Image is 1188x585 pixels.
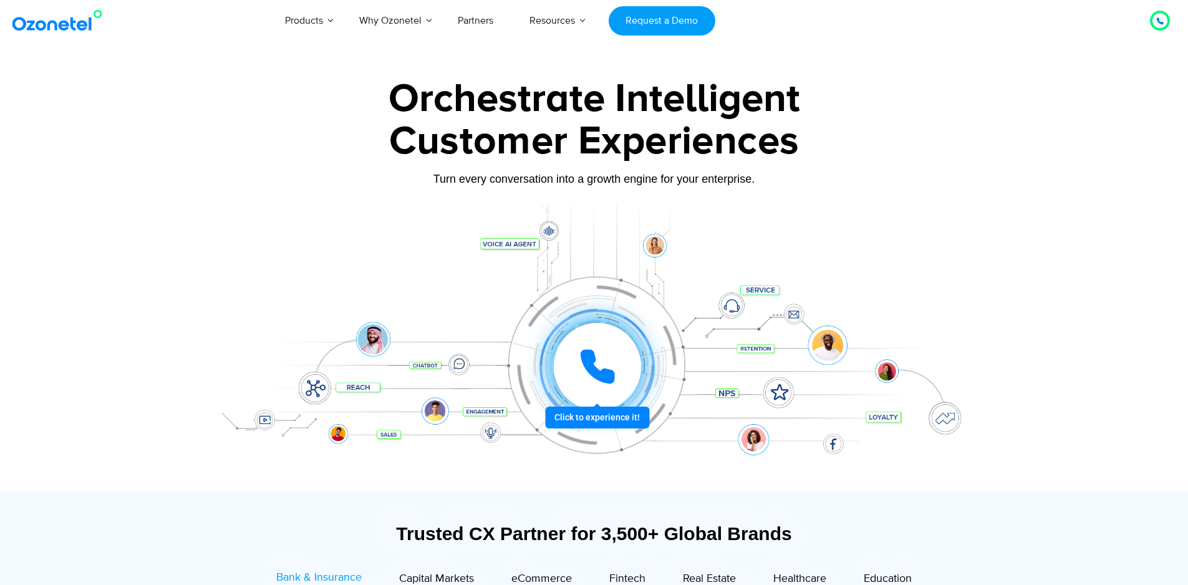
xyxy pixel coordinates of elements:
[205,112,984,172] div: Customer Experiences
[609,6,715,36] a: Request a Demo
[205,172,984,186] div: Turn every conversation into a growth engine for your enterprise.
[276,571,362,584] span: Bank & Insurance
[205,79,984,119] div: Orchestrate Intelligent
[211,523,978,544] div: Trusted CX Partner for 3,500+ Global Brands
